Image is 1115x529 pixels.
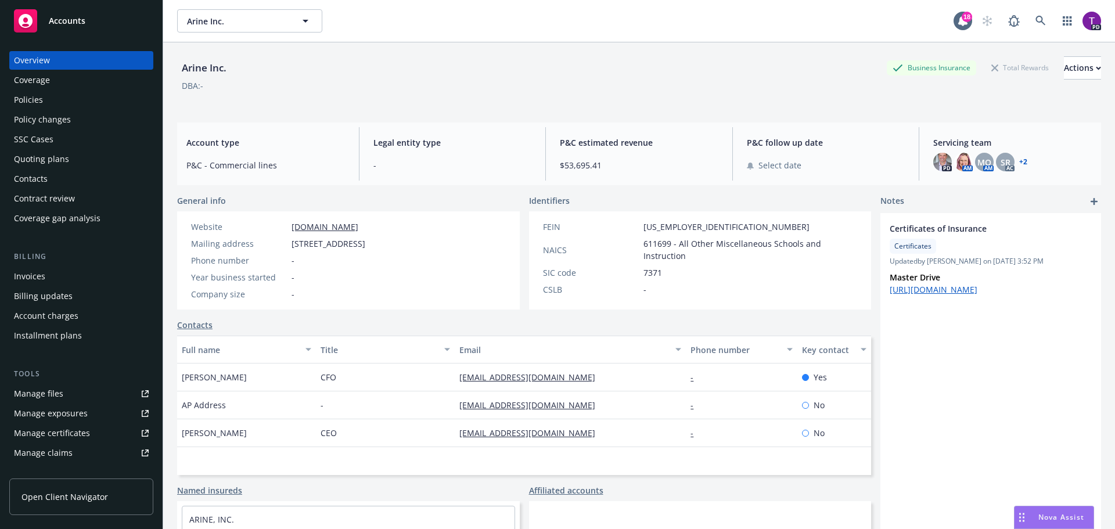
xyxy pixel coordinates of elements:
div: Contacts [14,170,48,188]
a: Policy changes [9,110,153,129]
button: Title [316,336,455,364]
button: Actions [1064,56,1101,80]
div: CSLB [543,283,639,296]
a: Overview [9,51,153,70]
a: Quoting plans [9,150,153,168]
span: - [292,288,294,300]
button: Nova Assist [1014,506,1094,529]
a: - [690,372,703,383]
div: Arine Inc. [177,60,231,75]
span: No [814,427,825,439]
div: Coverage [14,71,50,89]
a: Manage BORs [9,463,153,482]
div: Account charges [14,307,78,325]
span: Accounts [49,16,85,26]
span: SR [1001,156,1010,168]
a: Contacts [9,170,153,188]
div: NAICS [543,244,639,256]
span: Certificates [894,241,931,251]
div: Total Rewards [985,60,1055,75]
span: General info [177,195,226,207]
div: Website [191,221,287,233]
a: Account charges [9,307,153,325]
div: 18 [962,12,972,22]
div: Phone number [690,344,779,356]
a: Switch app [1056,9,1079,33]
span: Notes [880,195,904,208]
a: Manage files [9,384,153,403]
span: Yes [814,371,827,383]
a: Policies [9,91,153,109]
div: Business Insurance [887,60,976,75]
a: Affiliated accounts [529,484,603,496]
span: P&C follow up date [747,136,905,149]
span: - [292,254,294,267]
a: Invoices [9,267,153,286]
div: Actions [1064,57,1101,79]
span: P&C - Commercial lines [186,159,345,171]
span: AP Address [182,399,226,411]
div: SIC code [543,267,639,279]
span: [US_EMPLOYER_IDENTIFICATION_NUMBER] [643,221,810,233]
a: - [690,427,703,438]
span: - [373,159,532,171]
div: Full name [182,344,298,356]
span: Manage exposures [9,404,153,423]
div: Manage claims [14,444,73,462]
div: DBA: - [182,80,203,92]
a: [EMAIL_ADDRESS][DOMAIN_NAME] [459,427,605,438]
span: MQ [977,156,991,168]
span: Nova Assist [1038,512,1084,522]
span: Updated by [PERSON_NAME] on [DATE] 3:52 PM [890,256,1092,267]
span: [PERSON_NAME] [182,371,247,383]
a: Accounts [9,5,153,37]
span: - [643,283,646,296]
img: photo [954,153,973,171]
span: P&C estimated revenue [560,136,718,149]
a: Manage claims [9,444,153,462]
div: Email [459,344,668,356]
a: add [1087,195,1101,208]
a: Start snowing [976,9,999,33]
span: Account type [186,136,345,149]
span: Identifiers [529,195,570,207]
img: photo [933,153,952,171]
img: photo [1082,12,1101,30]
div: Billing [9,251,153,262]
div: Drag to move [1015,506,1029,528]
div: Policy changes [14,110,71,129]
div: FEIN [543,221,639,233]
span: Legal entity type [373,136,532,149]
a: Coverage [9,71,153,89]
span: Select date [758,159,801,171]
div: Mailing address [191,237,287,250]
a: ARINE, INC. [189,514,234,525]
div: Manage files [14,384,63,403]
span: 7371 [643,267,662,279]
span: CFO [321,371,336,383]
div: Phone number [191,254,287,267]
div: Overview [14,51,50,70]
span: - [321,399,323,411]
span: - [292,271,294,283]
button: Arine Inc. [177,9,322,33]
span: [STREET_ADDRESS] [292,237,365,250]
a: Contract review [9,189,153,208]
div: Manage certificates [14,424,90,442]
a: Billing updates [9,287,153,305]
a: [URL][DOMAIN_NAME] [890,284,977,295]
a: [EMAIL_ADDRESS][DOMAIN_NAME] [459,372,605,383]
span: Certificates of Insurance [890,222,1062,235]
button: Email [455,336,686,364]
a: [DOMAIN_NAME] [292,221,358,232]
span: No [814,399,825,411]
a: Search [1029,9,1052,33]
a: SSC Cases [9,130,153,149]
span: $53,695.41 [560,159,718,171]
div: Contract review [14,189,75,208]
div: Key contact [802,344,854,356]
div: Quoting plans [14,150,69,168]
button: Phone number [686,336,797,364]
div: Billing updates [14,287,73,305]
span: CEO [321,427,337,439]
